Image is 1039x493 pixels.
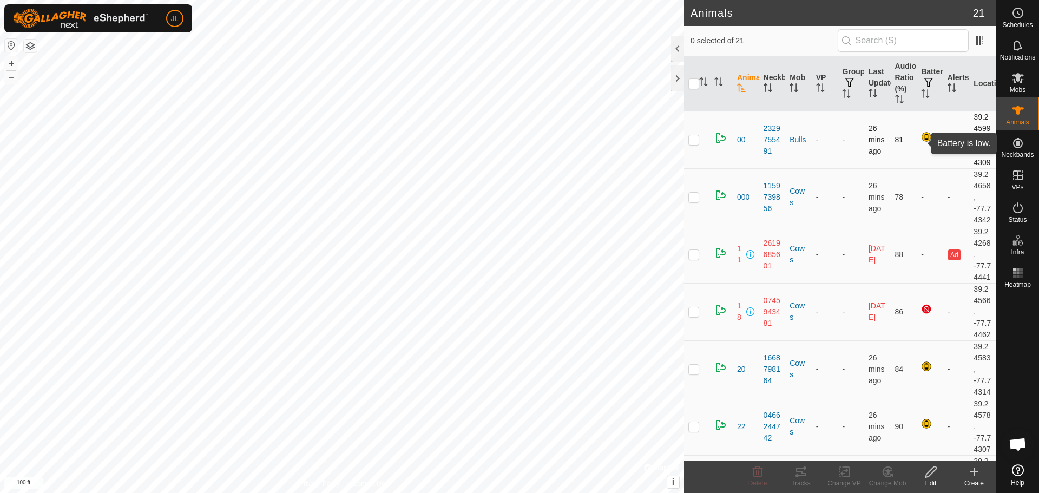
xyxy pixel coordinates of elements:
app-display-virtual-paddock-transition: - [816,250,819,259]
span: JL [171,13,179,24]
span: Mobs [1010,87,1025,93]
td: - [838,111,864,168]
th: VP [812,56,838,111]
div: Tracks [779,478,823,488]
img: returning on [714,418,727,431]
td: - [838,283,864,340]
p-sorticon: Activate to sort [869,90,877,99]
td: - [917,168,943,226]
p-sorticon: Activate to sort [816,85,825,94]
img: returning on [714,361,727,374]
div: Cows [790,186,807,208]
span: Help [1011,479,1024,486]
p-sorticon: Activate to sort [895,96,904,105]
div: 2619685601 [764,238,781,272]
td: - [943,111,970,168]
div: Create [952,478,996,488]
div: 1668798164 [764,352,781,386]
span: 78 [895,193,904,201]
span: 000 [737,192,749,203]
input: Search (S) [838,29,969,52]
td: 39.24658, -77.74342 [969,168,996,226]
span: Infra [1011,249,1024,255]
span: 90 [895,422,904,431]
img: returning on [714,189,727,202]
div: 1159739856 [764,180,781,214]
img: returning on [714,304,727,317]
p-sorticon: Activate to sort [842,91,851,100]
td: 39.24566, -77.74462 [969,283,996,340]
td: 39.24583, -77.74314 [969,340,996,398]
span: 18 [737,300,744,323]
th: Mob [785,56,812,111]
div: Bulls [790,134,807,146]
span: 00 [737,134,746,146]
div: Cows [790,415,807,438]
span: 5 Sept 2025, 7:05 am [869,181,885,213]
span: Notifications [1000,54,1035,61]
a: Contact Us [353,479,385,489]
span: 5 Sept 2025, 7:05 am [869,124,885,155]
td: - [838,226,864,283]
span: Neckbands [1001,152,1034,158]
span: 86 [895,307,904,316]
span: i [672,477,674,487]
span: 88 [895,250,904,259]
div: Edit [909,478,952,488]
div: Cows [790,358,807,380]
button: i [667,476,679,488]
button: + [5,57,18,70]
span: Delete [748,479,767,487]
th: Battery [917,56,943,111]
p-sorticon: Activate to sort [790,85,798,94]
th: Alerts [943,56,970,111]
div: Cows [790,300,807,323]
th: Audio Ratio (%) [891,56,917,111]
app-display-virtual-paddock-transition: - [816,193,819,201]
span: 20 [737,364,746,375]
button: – [5,71,18,84]
div: 2329755491 [764,123,781,157]
app-display-virtual-paddock-transition: - [816,307,819,316]
app-display-virtual-paddock-transition: - [816,422,819,431]
td: - [838,168,864,226]
td: - [917,226,943,283]
div: Change Mob [866,478,909,488]
span: 0 selected of 21 [691,35,838,47]
th: Groups [838,56,864,111]
td: - [838,340,864,398]
app-display-virtual-paddock-transition: - [816,135,819,144]
td: - [943,340,970,398]
span: 11 [737,243,744,266]
span: 26 Aug 2025, 5:05 am [869,301,885,321]
p-sorticon: Activate to sort [737,85,746,94]
td: 39.24599, -77.74309 [969,111,996,168]
button: Ad [948,249,960,260]
th: Neckband [759,56,786,111]
button: Map Layers [24,40,37,52]
th: Animal [733,56,759,111]
td: 39.24268, -77.74441 [969,226,996,283]
app-display-virtual-paddock-transition: - [816,365,819,373]
h2: Animals [691,6,973,19]
img: Gallagher Logo [13,9,148,28]
td: - [943,168,970,226]
span: 81 [895,135,904,144]
span: 5 Sept 2025, 7:05 am [869,411,885,442]
span: 5 Sept 2025, 7:05 am [869,353,885,385]
img: returning on [714,132,727,144]
div: 0466244742 [764,410,781,444]
div: Change VP [823,478,866,488]
span: Heatmap [1004,281,1031,288]
td: - [943,283,970,340]
p-sorticon: Activate to sort [699,79,708,88]
button: Reset Map [5,39,18,52]
span: 30 Aug 2025, 12:35 pm [869,244,885,264]
p-sorticon: Activate to sort [764,85,772,94]
img: returning on [714,246,727,259]
span: Status [1008,216,1027,223]
span: VPs [1011,184,1023,190]
span: Schedules [1002,22,1033,28]
th: Location [969,56,996,111]
div: Cows [790,243,807,266]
